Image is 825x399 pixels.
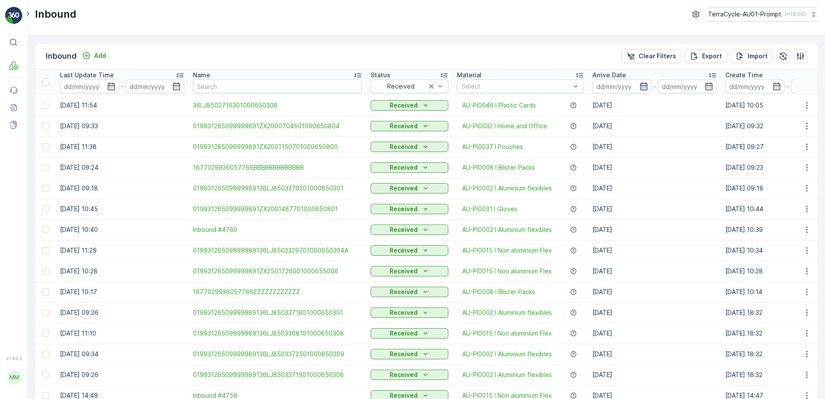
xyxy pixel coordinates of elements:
p: Received [390,205,418,213]
td: [DATE] 09:33 [56,116,189,136]
div: Toggle Row Selected [42,123,49,130]
span: [DATE] [46,156,66,163]
button: Received [371,287,448,297]
a: 01993126509999989136LJ8503372501000650309 [193,350,362,358]
p: Received [390,184,418,193]
span: Arrive Date : [7,156,46,163]
span: AU-PI0015 I Non aluminium Flex [462,329,552,338]
td: [DATE] 10:40 [56,219,189,240]
a: AU-PI0046 I Plastic Cards [462,101,536,110]
td: [DATE] [588,199,721,219]
div: Toggle Row Selected [42,102,49,109]
button: Clear Filters [621,49,681,63]
div: Toggle Row Selected [42,206,49,212]
td: [DATE] [588,157,721,178]
div: MM [7,370,21,384]
span: AU-PI0002 I Aluminium flexibles [462,350,552,358]
td: [DATE] [588,178,721,199]
td: [DATE] [588,219,721,240]
p: Inbound [35,7,76,21]
input: dd/mm/yyyy [725,79,784,93]
a: AU-PI0002 I Aluminium flexibles [462,308,552,317]
span: Material Type : [7,184,53,192]
button: Received [371,204,448,214]
span: AU-PI0008 I Blister Packs [53,184,130,192]
p: Arrive Date [592,71,626,79]
p: Create Time [725,71,763,79]
img: logo [5,7,22,24]
td: [DATE] 10:17 [56,282,189,302]
div: Toggle Row Selected [42,268,49,275]
span: AU-PI0002 I Aluminium flexibles [462,225,552,234]
td: [DATE] 11:10 [56,323,189,344]
input: dd/mm/yyyy [126,79,185,93]
p: Name [193,71,210,79]
p: TerraCycle-AU01-Prompt [708,10,781,19]
a: 01993126509999989136LJ8503368101000650308 [193,329,362,338]
a: 019931265099999891ZX2000704501000650804 [193,122,362,130]
div: Toggle Row Selected [42,330,49,337]
button: Received [371,328,448,339]
span: 0.74 kg [48,199,70,206]
p: ( +10:00 ) [785,11,806,18]
div: Toggle Row Selected [42,185,49,192]
td: [DATE] 09:18 [56,178,189,199]
div: Toggle Row Selected [42,164,49,171]
td: [DATE] [588,364,721,385]
span: Last Weight : [7,213,48,220]
p: 1677029936057766BBBBBBBBBBBBB [345,7,478,18]
td: [DATE] 09:26 [56,302,189,323]
td: [DATE] [588,302,721,323]
a: 019931265099999891ZX2001487701000650801 [193,205,362,213]
div: Toggle Row Selected [42,351,49,358]
button: Received [371,225,448,235]
p: Received [390,267,418,275]
td: [DATE] 11:29 [56,240,189,261]
span: AU-PI0008 I Blister Packs [462,288,535,296]
p: Status [371,71,390,79]
p: Select [462,82,570,91]
button: Received [371,100,448,111]
a: 1677029936057766ZZZZZZZZZZZZ [193,288,362,296]
td: [DATE] [588,136,721,157]
input: Search [193,79,362,93]
a: 01993126509999989136LJ8503371801000650301 [193,308,362,317]
div: Toggle Row Selected [42,288,49,295]
td: [DATE] 11:38 [56,136,189,157]
span: Net Amount : [7,199,48,206]
button: Received [371,266,448,276]
p: Received [390,246,418,255]
p: Add [94,51,106,60]
button: TerraCycle-AU01-Prompt(+10:00) [708,7,818,22]
span: 019931265099999891ZX2501726001000655006 [193,267,362,275]
a: AU-PI0008 I Blister Packs [462,163,535,172]
button: Received [371,245,448,256]
p: Clear Filters [639,52,676,60]
div: Toggle Row Selected [42,371,49,378]
td: [DATE] [588,95,721,116]
a: 36LJ8502716301000650308 [193,101,362,110]
td: [DATE] [588,323,721,344]
a: 01993126509999989136LJ8502329701000650304A [193,246,362,255]
p: Received [390,308,418,317]
p: Received [390,142,418,151]
a: AU-PI0002 I Aluminium flexibles [462,184,552,193]
p: Received [390,288,418,296]
a: AU-PI0031 I Gloves [462,205,517,213]
a: AU-PI0032 I Home and Office [462,122,547,130]
p: - [786,81,789,92]
div: Toggle Row Selected [42,309,49,316]
span: Name : [7,142,28,149]
span: 01993126509999989136LJ8503379201000650301 [193,184,362,193]
div: Toggle Row Selected [42,143,49,150]
button: Import [731,49,773,63]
